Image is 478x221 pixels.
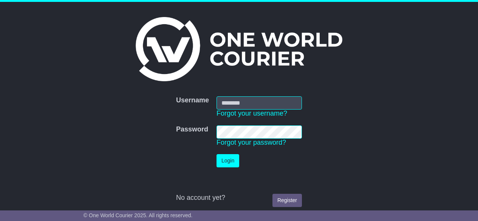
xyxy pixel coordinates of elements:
label: Username [176,96,209,105]
a: Forgot your username? [217,110,287,117]
label: Password [176,125,208,134]
a: Register [272,194,302,207]
div: No account yet? [176,194,302,202]
a: Forgot your password? [217,139,286,146]
button: Login [217,154,239,167]
img: One World [136,17,342,81]
span: © One World Courier 2025. All rights reserved. [84,212,193,218]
